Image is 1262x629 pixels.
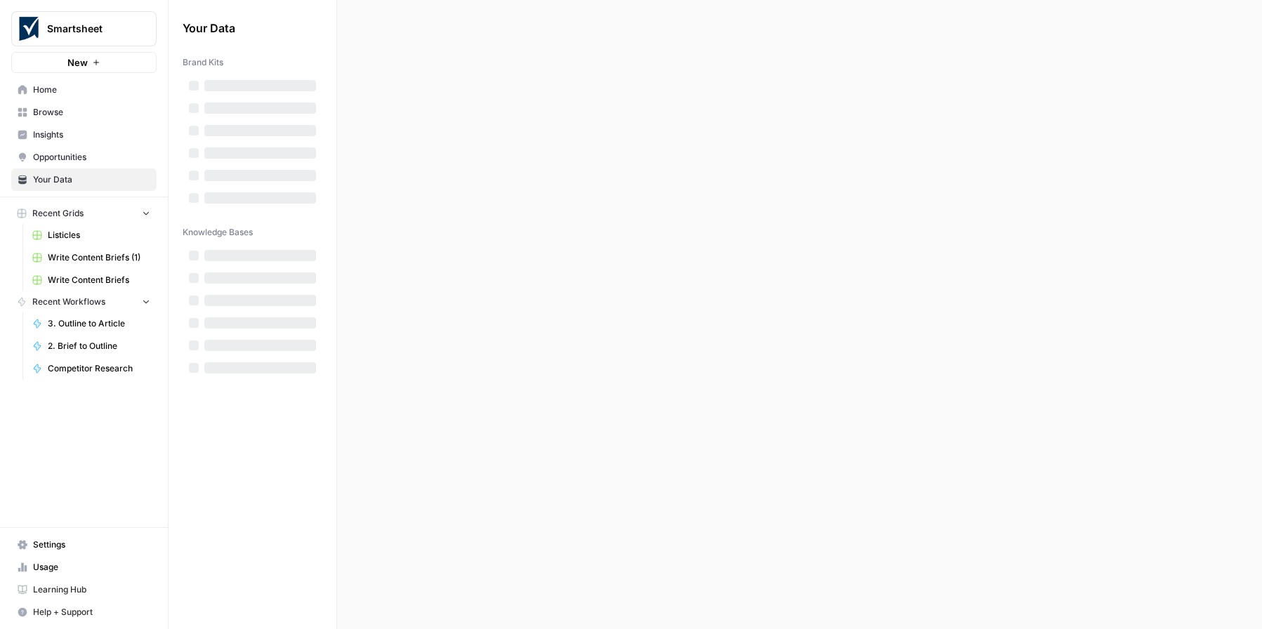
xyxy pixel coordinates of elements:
button: Recent Workflows [11,291,157,312]
a: Opportunities [11,146,157,168]
a: Your Data [11,168,157,191]
span: Help + Support [33,606,150,618]
a: Competitor Research [26,357,157,380]
span: Settings [33,538,150,551]
button: Recent Grids [11,203,157,224]
a: Home [11,79,157,101]
span: Listicles [48,229,150,241]
span: Browse [33,106,150,119]
a: Learning Hub [11,578,157,601]
span: Write Content Briefs (1) [48,251,150,264]
span: Opportunities [33,151,150,164]
span: Knowledge Bases [183,226,253,239]
span: Usage [33,561,150,574]
a: Write Content Briefs [26,269,157,291]
span: Your Data [33,173,150,186]
span: 3. Outline to Article [48,317,150,330]
span: Recent Grids [32,207,84,220]
span: Home [33,84,150,96]
img: Smartsheet Logo [16,16,41,41]
span: Competitor Research [48,362,150,375]
a: 2. Brief to Outline [26,335,157,357]
span: Your Data [183,20,305,37]
a: Browse [11,101,157,124]
span: Smartsheet [47,22,132,36]
button: Help + Support [11,601,157,623]
span: Recent Workflows [32,296,105,308]
button: Workspace: Smartsheet [11,11,157,46]
span: 2. Brief to Outline [48,340,150,352]
a: 3. Outline to Article [26,312,157,335]
a: Settings [11,534,157,556]
span: Learning Hub [33,583,150,596]
a: Usage [11,556,157,578]
span: New [67,55,88,69]
button: New [11,52,157,73]
span: Insights [33,128,150,141]
span: Write Content Briefs [48,274,150,286]
a: Listicles [26,224,157,246]
a: Write Content Briefs (1) [26,246,157,269]
span: Brand Kits [183,56,223,69]
a: Insights [11,124,157,146]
